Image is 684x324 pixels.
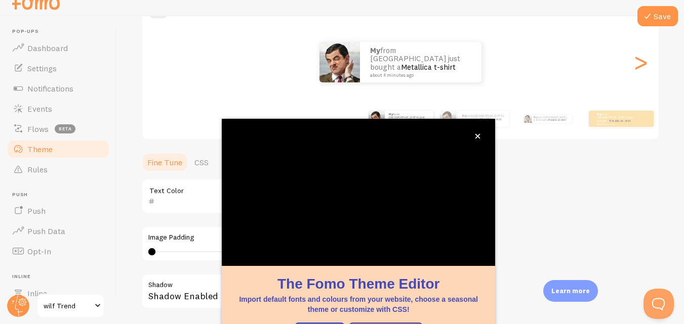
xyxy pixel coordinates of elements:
a: Dashboard [6,38,110,58]
p: from [GEOGRAPHIC_DATA] just bought a [370,47,471,78]
span: Push Data [27,226,65,236]
a: Opt-In [6,241,110,261]
span: Push [12,192,110,198]
h1: The Fomo Theme Editor [234,274,483,294]
button: Save [637,6,678,26]
a: Metallica t-shirt [609,119,631,123]
a: Inline [6,283,110,303]
a: Metallica t-shirt [548,118,566,121]
span: wilf Trend [44,300,92,312]
img: Fomo [524,115,532,123]
span: Settings [27,63,57,73]
a: Push Data [6,221,110,241]
p: from [GEOGRAPHIC_DATA] just bought a [534,115,568,123]
small: about 4 minutes ago [597,123,636,125]
div: Shadow Enabled [141,273,445,310]
span: Pop-ups [12,28,110,35]
span: Flows [27,124,49,134]
p: from [GEOGRAPHIC_DATA] just bought a [389,112,429,125]
button: close, [472,131,483,142]
a: Fine Tune [141,152,188,172]
strong: My [370,45,380,55]
span: Rules [27,164,48,174]
a: Flows beta [6,119,110,139]
span: Opt-In [27,246,51,256]
span: Dashboard [27,43,68,53]
p: from [GEOGRAPHIC_DATA] just bought a [597,112,637,125]
p: Import default fonts and colours from your website, choose a seasonal theme or customize with CSS! [234,294,483,314]
small: about 4 minutes ago [370,73,468,78]
span: Theme [27,144,53,154]
img: Fomo [319,42,360,82]
span: Inline [27,288,47,298]
span: Inline [12,273,110,280]
span: Events [27,104,52,114]
small: about 4 minutes ago [462,121,504,123]
strong: My [534,116,537,119]
img: Fomo [369,111,385,127]
a: Events [6,99,110,119]
a: Notifications [6,78,110,99]
p: Learn more [551,286,590,296]
iframe: Help Scout Beacon - Open [643,289,674,319]
div: Learn more [543,280,598,302]
img: Fomo [440,111,456,127]
strong: My [597,112,601,116]
a: Metallica t-shirt [401,62,456,72]
a: Theme [6,139,110,159]
a: Settings [6,58,110,78]
span: beta [55,124,75,133]
a: Rules [6,159,110,179]
strong: My [462,114,466,118]
a: Metallica t-shirt [480,117,502,121]
p: from [GEOGRAPHIC_DATA] just bought a [462,114,505,123]
div: Next slide [634,26,647,99]
a: Push [6,201,110,221]
strong: My [389,112,393,116]
a: wilf Trend [36,294,105,318]
a: CSS [188,152,215,172]
span: Push [27,206,46,216]
span: Notifications [27,83,73,94]
label: Image Padding [148,233,438,242]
